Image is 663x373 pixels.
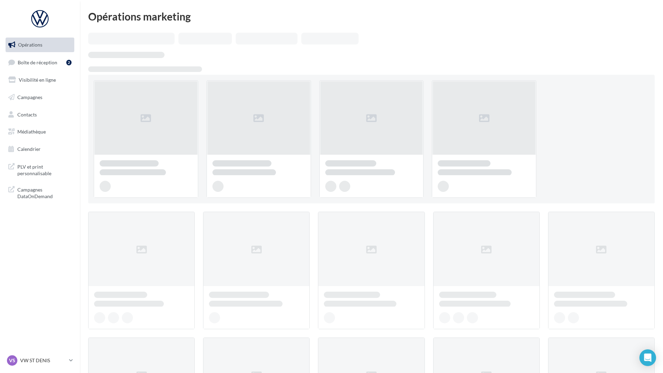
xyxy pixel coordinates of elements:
span: PLV et print personnalisable [17,162,72,177]
a: Visibilité en ligne [4,73,76,87]
span: Calendrier [17,146,41,152]
span: Visibilité en ligne [19,77,56,83]
span: Opérations [18,42,42,48]
span: Campagnes [17,94,42,100]
span: Boîte de réception [18,59,57,65]
span: Contacts [17,111,37,117]
p: VW ST DENIS [20,357,66,364]
div: Opérations marketing [88,11,655,22]
span: VS [9,357,15,364]
a: Contacts [4,107,76,122]
span: Campagnes DataOnDemand [17,185,72,200]
span: Médiathèque [17,129,46,135]
a: Campagnes [4,90,76,105]
a: Boîte de réception2 [4,55,76,70]
a: Calendrier [4,142,76,156]
a: VS VW ST DENIS [6,354,74,367]
div: 2 [66,60,72,65]
a: Opérations [4,38,76,52]
a: Médiathèque [4,124,76,139]
div: Open Intercom Messenger [639,349,656,366]
a: Campagnes DataOnDemand [4,182,76,203]
a: PLV et print personnalisable [4,159,76,180]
